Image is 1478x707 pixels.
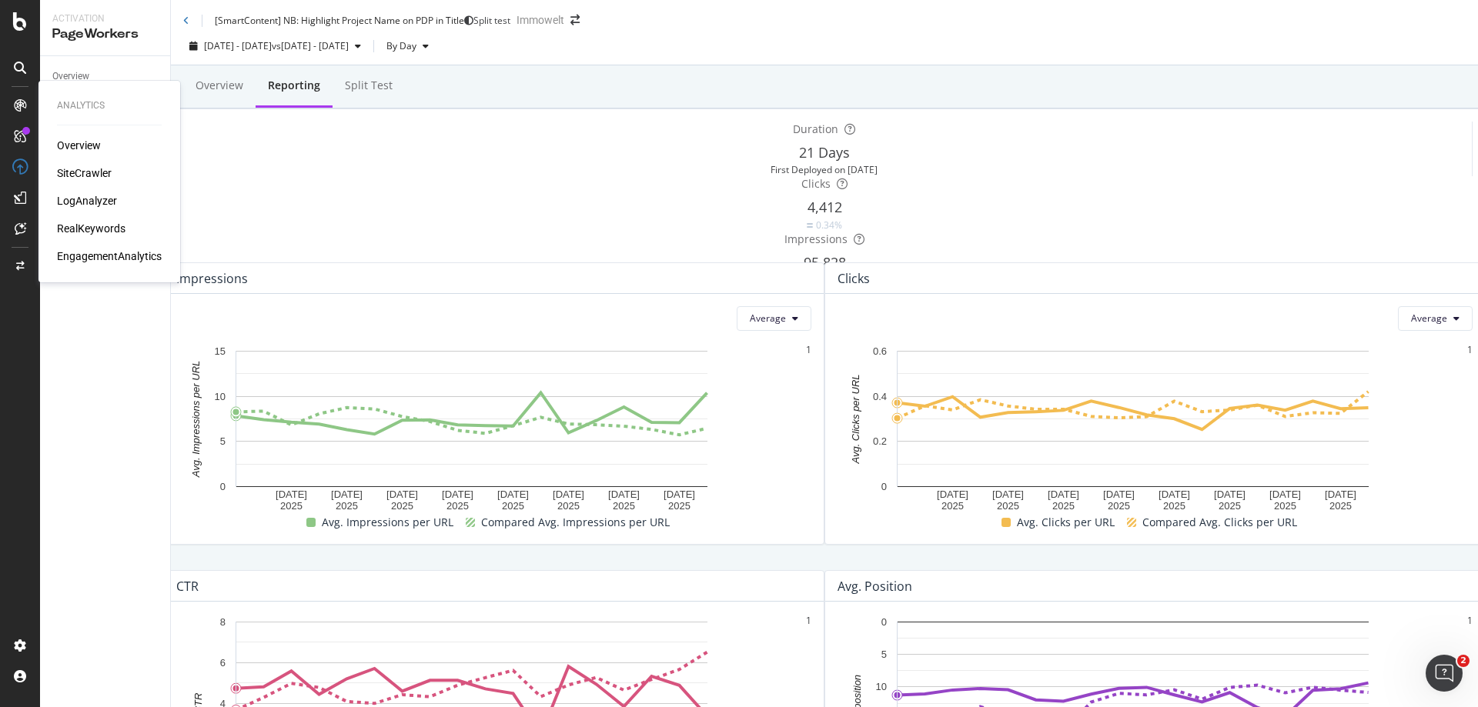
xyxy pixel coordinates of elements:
[215,14,464,27] div: [SmartContent] NB: Highlight Project Name on PDP in Title
[345,78,393,93] div: Split Test
[391,500,413,512] text: 2025
[937,489,968,500] text: [DATE]
[850,374,861,464] text: Avg. Clicks per URL
[997,500,1019,512] text: 2025
[57,248,162,264] a: EngagementAnalytics
[57,138,101,153] a: Overview
[220,616,226,628] text: 8
[881,649,887,660] text: 5
[1142,513,1297,532] span: Compared Avg. Clicks per URL
[1163,500,1185,512] text: 2025
[1103,489,1135,500] text: [DATE]
[838,579,912,594] div: Avg. position
[664,489,695,500] text: [DATE]
[52,12,158,25] div: Activation
[52,68,89,85] div: Overview
[176,163,1472,176] div: First Deployed on [DATE]
[336,500,358,512] text: 2025
[1048,489,1079,500] text: [DATE]
[1457,655,1470,667] span: 2
[1108,500,1130,512] text: 2025
[1017,513,1115,532] span: Avg. Clicks per URL
[517,12,564,28] div: Immowelt
[1325,489,1356,500] text: [DATE]
[881,481,887,492] text: 0
[1426,655,1463,692] iframe: Intercom live chat
[1159,489,1190,500] text: [DATE]
[613,500,635,512] text: 2025
[801,176,831,191] span: Clicks
[992,489,1024,500] text: [DATE]
[557,500,580,512] text: 2025
[1274,500,1296,512] text: 2025
[881,616,887,628] text: 0
[280,500,303,512] text: 2025
[838,271,870,286] div: Clicks
[464,16,510,25] div: brand label
[750,312,786,325] span: Average
[873,435,887,447] text: 0.2
[52,68,159,85] a: Overview
[176,271,248,286] div: Impressions
[57,193,117,208] a: LogAnalyzer
[873,345,887,357] text: 0.6
[220,481,226,492] text: 0
[183,16,189,25] a: Click to go back
[799,143,850,162] span: 21 Days
[941,500,964,512] text: 2025
[1329,500,1352,512] text: 2025
[380,39,416,52] span: By Day
[1219,500,1241,512] text: 2025
[1269,489,1301,500] text: [DATE]
[176,343,766,513] svg: A chart.
[873,391,887,402] text: 0.4
[220,435,226,447] text: 5
[215,345,226,357] text: 15
[668,500,691,512] text: 2025
[876,681,887,692] text: 10
[553,489,584,500] text: [DATE]
[268,78,320,93] div: Reporting
[386,489,418,500] text: [DATE]
[57,165,112,181] a: SiteCrawler
[190,361,202,479] text: Avg. Impressions per URL
[806,343,811,356] div: 1
[808,198,842,216] span: 4,412
[52,25,158,43] div: PageWorkers
[497,489,529,500] text: [DATE]
[57,221,125,236] a: RealKeywords
[502,500,524,512] text: 2025
[737,306,811,331] button: Average
[204,39,272,52] span: [DATE] - [DATE]
[196,78,243,93] div: Overview
[1398,306,1473,331] button: Average
[804,253,846,272] span: 95,828
[784,232,848,246] span: Impressions
[276,489,307,500] text: [DATE]
[1467,614,1473,627] div: 1
[793,122,838,136] span: Duration
[481,513,670,532] span: Compared Avg. Impressions per URL
[446,500,469,512] text: 2025
[322,513,453,532] span: Avg. Impressions per URL
[608,489,640,500] text: [DATE]
[1411,312,1447,325] span: Average
[1467,343,1473,356] div: 1
[570,15,580,25] div: arrow-right-arrow-left
[183,34,367,58] button: [DATE] - [DATE]vs[DATE] - [DATE]
[220,657,226,669] text: 6
[1052,500,1075,512] text: 2025
[176,579,199,594] div: CTR
[838,343,1427,513] svg: A chart.
[57,99,162,112] div: Analytics
[380,34,435,58] button: By Day
[806,614,811,627] div: 1
[272,39,349,52] span: vs [DATE] - [DATE]
[807,223,813,228] img: Equal
[215,391,226,402] text: 10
